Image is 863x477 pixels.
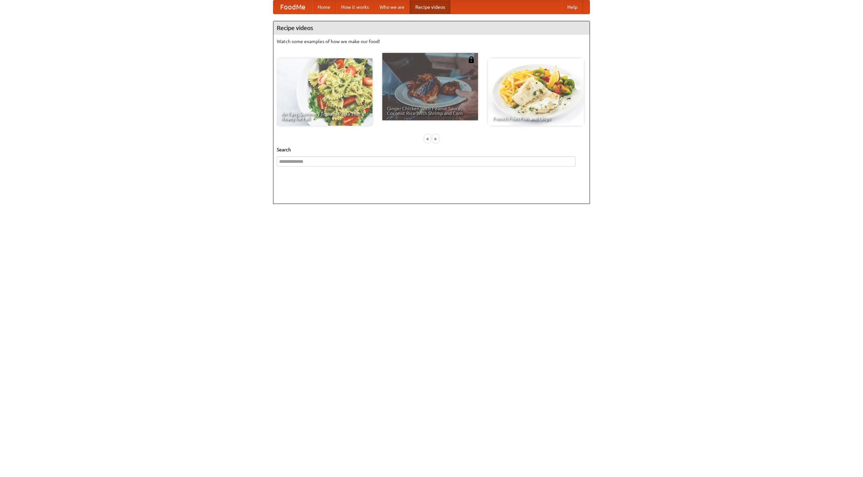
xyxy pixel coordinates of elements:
[374,0,410,14] a: Who we are
[273,21,590,35] h4: Recipe videos
[493,116,579,121] span: French Fries Fish and Chips
[488,58,584,126] a: French Fries Fish and Chips
[312,0,336,14] a: Home
[281,112,368,121] span: An Easy, Summery Tomato Pasta That's Ready for Fall
[562,0,583,14] a: Help
[277,58,373,126] a: An Easy, Summery Tomato Pasta That's Ready for Fall
[424,135,430,143] div: «
[433,135,439,143] div: »
[410,0,450,14] a: Recipe videos
[277,38,586,45] p: Watch some examples of how we make our food!
[277,146,586,153] h5: Search
[273,0,312,14] a: FoodMe
[336,0,374,14] a: How it works
[468,56,475,63] img: 483408.png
